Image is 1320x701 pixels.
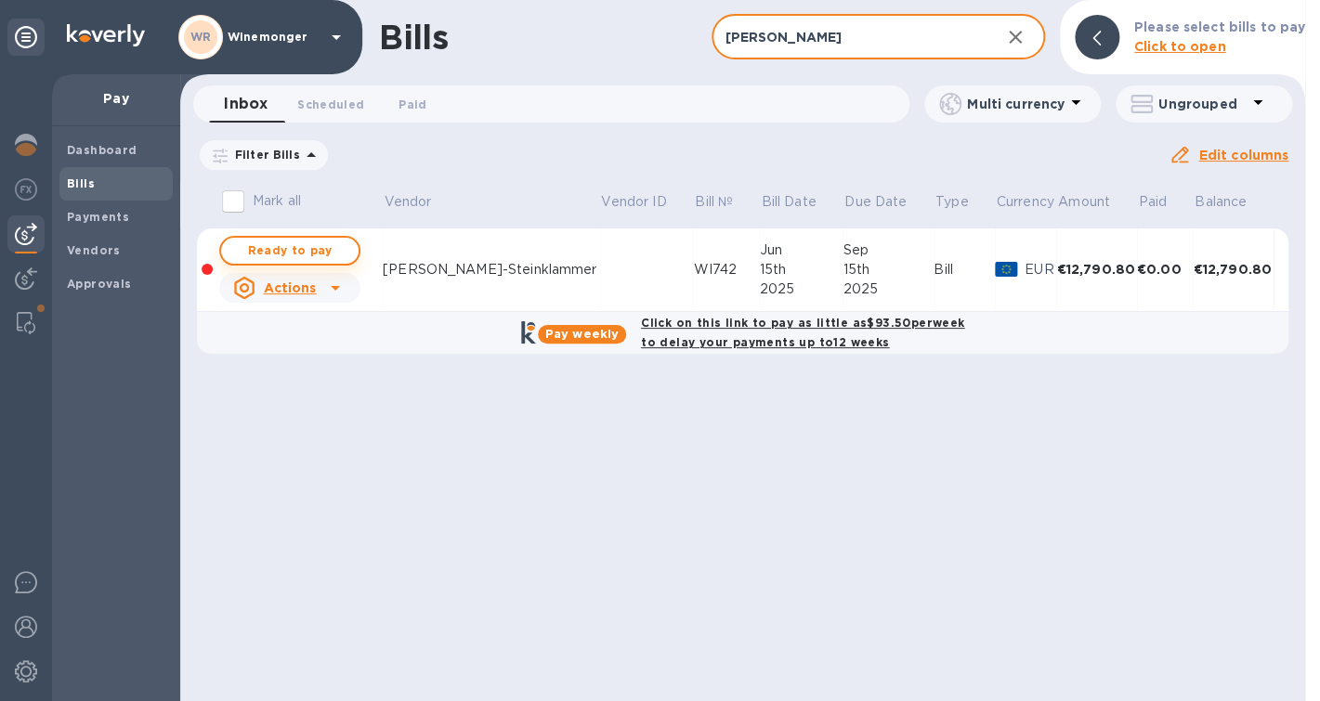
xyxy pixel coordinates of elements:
span: Inbox [224,91,268,117]
span: Bill № [695,192,757,212]
div: Bill [934,260,995,279]
b: WR [190,30,212,44]
span: Due Date [844,192,931,212]
div: 2025 [760,279,843,299]
span: Ready to pay [236,240,344,262]
div: €12,790.80 [1193,260,1273,279]
b: Pay weekly [545,327,619,341]
span: Balance [1195,192,1271,212]
p: Due Date [844,192,907,212]
p: Bill Date [761,192,816,212]
b: Vendors [67,243,121,257]
div: Jun [760,240,843,260]
b: Bills [67,176,95,190]
span: Paid [1138,192,1191,212]
span: Paid [399,95,426,114]
div: Sep [843,240,934,260]
b: Click to open [1134,39,1226,54]
b: Payments [67,210,129,224]
p: Vendor [385,192,432,212]
p: Balance [1195,192,1247,212]
p: Paid [1138,192,1167,212]
span: Type [935,192,993,212]
span: Vendor [385,192,456,212]
button: Ready to pay [219,236,360,266]
b: Click on this link to pay as little as $93.50 per week to delay your payments up to 12 weeks [641,316,964,349]
p: Vendor ID [601,192,666,212]
p: Filter Bills [228,147,300,162]
span: Vendor ID [601,192,690,212]
div: Unpin categories [7,19,45,56]
u: Actions [263,280,316,295]
p: Ungrouped [1158,95,1247,113]
div: €0.00 [1137,260,1194,279]
p: Type [935,192,969,212]
div: 15th [843,260,934,279]
img: Foreign exchange [15,178,37,201]
u: Edit columns [1198,148,1288,162]
b: Approvals [67,277,132,291]
div: 15th [760,260,843,279]
span: Amount [1058,192,1134,212]
div: €12,790.80 [1056,260,1136,279]
div: 2025 [843,279,934,299]
p: Multi currency [967,95,1065,113]
span: Scheduled [297,95,364,114]
div: [PERSON_NAME]-Steinklammer [383,260,600,279]
b: Please select bills to pay [1134,19,1305,34]
div: WI742 [693,260,759,279]
p: Winemonger [228,31,320,44]
p: Bill № [695,192,733,212]
img: Logo [67,24,145,46]
p: Mark all [253,191,301,211]
span: Bill Date [761,192,840,212]
p: Currency [997,192,1054,212]
b: Dashboard [67,143,137,157]
p: Pay [67,89,165,108]
p: Amount [1058,192,1110,212]
p: EUR [1025,260,1056,279]
h1: Bills [379,18,448,57]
